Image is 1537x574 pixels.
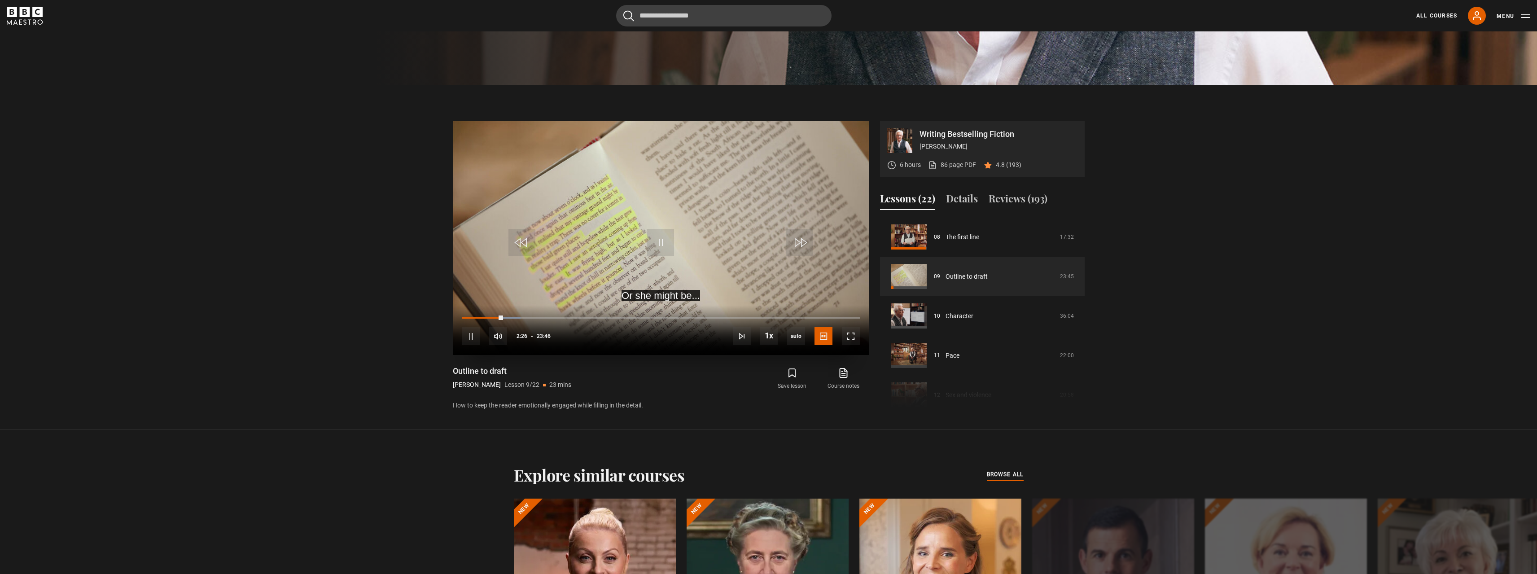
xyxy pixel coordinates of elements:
a: Character [946,311,973,321]
input: Search [616,5,832,26]
button: Playback Rate [760,327,778,345]
button: Details [946,191,978,210]
button: Lessons (22) [880,191,935,210]
button: Reviews (193) [989,191,1047,210]
a: browse all [987,470,1024,480]
a: The first line [946,232,979,242]
span: browse all [987,470,1024,479]
svg: BBC Maestro [7,7,43,25]
p: 4.8 (193) [996,160,1021,170]
button: Toggle navigation [1497,12,1530,21]
span: - [531,333,533,339]
h1: Outline to draft [453,366,571,377]
button: Next Lesson [733,327,751,345]
a: Pace [946,351,959,360]
video-js: Video Player [453,121,869,355]
p: [PERSON_NAME] [453,380,501,390]
span: 23:46 [537,328,551,344]
h2: Explore similar courses [514,465,685,484]
button: Captions [814,327,832,345]
p: 23 mins [549,380,571,390]
p: [PERSON_NAME] [920,142,1077,151]
div: Progress Bar [462,317,859,319]
span: auto [787,327,805,345]
button: Submit the search query [623,10,634,22]
a: Outline to draft [946,272,988,281]
p: Writing Bestselling Fiction [920,130,1077,138]
button: Save lesson [766,366,818,392]
span: 2:26 [517,328,527,344]
div: Current quality: 720p [787,327,805,345]
button: Mute [489,327,507,345]
a: Course notes [818,366,869,392]
p: Lesson 9/22 [504,380,539,390]
button: Fullscreen [842,327,860,345]
p: How to keep the reader emotionally engaged while filling in the detail. [453,401,869,410]
button: Pause [462,327,480,345]
p: 6 hours [900,160,921,170]
a: 86 page PDF [928,160,976,170]
a: All Courses [1416,12,1457,20]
